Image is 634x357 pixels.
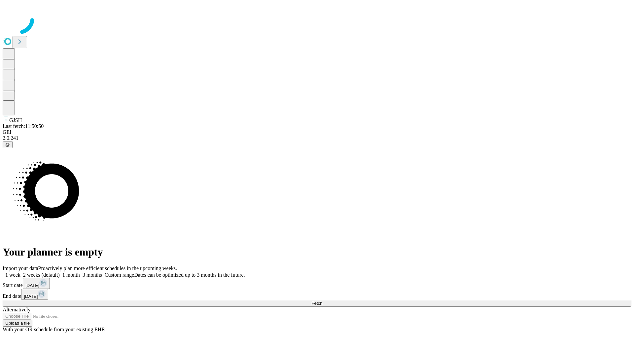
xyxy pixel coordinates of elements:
[23,278,50,289] button: [DATE]
[3,307,30,312] span: Alternatively
[3,123,44,129] span: Last fetch: 11:50:50
[311,301,322,306] span: Fetch
[5,142,10,147] span: @
[3,327,105,332] span: With your OR schedule from your existing EHR
[3,289,631,300] div: End date
[24,294,38,299] span: [DATE]
[3,129,631,135] div: GEI
[3,265,38,271] span: Import your data
[105,272,134,278] span: Custom range
[25,283,39,288] span: [DATE]
[62,272,80,278] span: 1 month
[3,300,631,307] button: Fetch
[3,141,13,148] button: @
[3,135,631,141] div: 2.0.241
[3,246,631,258] h1: Your planner is empty
[134,272,245,278] span: Dates can be optimized up to 3 months in the future.
[9,117,22,123] span: GJSH
[3,320,32,327] button: Upload a file
[5,272,20,278] span: 1 week
[21,289,48,300] button: [DATE]
[3,278,631,289] div: Start date
[83,272,102,278] span: 3 months
[23,272,60,278] span: 2 weeks (default)
[38,265,177,271] span: Proactively plan more efficient schedules in the upcoming weeks.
